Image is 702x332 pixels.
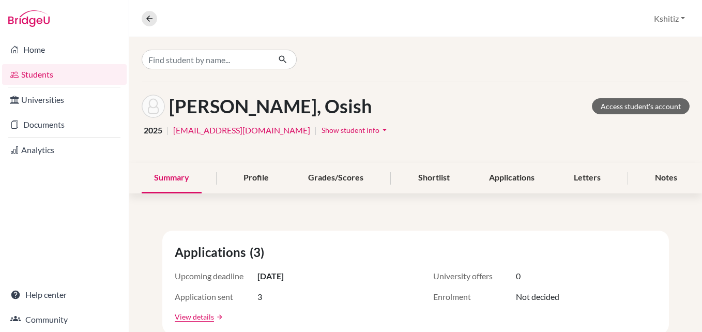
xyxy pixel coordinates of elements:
div: Summary [142,163,202,193]
a: Documents [2,114,127,135]
div: Grades/Scores [296,163,376,193]
img: Osish Niraula's avatar [142,95,165,118]
a: Home [2,39,127,60]
div: Notes [643,163,690,193]
span: 2025 [144,124,162,137]
button: Show student infoarrow_drop_down [321,122,390,138]
a: View details [175,311,214,322]
a: arrow_forward [214,313,223,321]
span: Enrolment [433,291,516,303]
span: Applications [175,243,250,262]
span: 3 [257,291,262,303]
span: (3) [250,243,268,262]
div: Letters [561,163,613,193]
button: Kshitiz [649,9,690,28]
div: Shortlist [406,163,462,193]
span: | [166,124,169,137]
a: [EMAIL_ADDRESS][DOMAIN_NAME] [173,124,310,137]
img: Bridge-U [8,10,50,27]
h1: [PERSON_NAME], Osish [169,95,372,117]
input: Find student by name... [142,50,270,69]
span: [DATE] [257,270,284,282]
div: Applications [477,163,547,193]
a: Universities [2,89,127,110]
span: 0 [516,270,521,282]
span: University offers [433,270,516,282]
span: Upcoming deadline [175,270,257,282]
a: Access student's account [592,98,690,114]
i: arrow_drop_down [379,125,390,135]
a: Help center [2,284,127,305]
span: Not decided [516,291,559,303]
a: Community [2,309,127,330]
span: Show student info [322,126,379,134]
span: | [314,124,317,137]
a: Students [2,64,127,85]
a: Analytics [2,140,127,160]
span: Application sent [175,291,257,303]
div: Profile [231,163,281,193]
